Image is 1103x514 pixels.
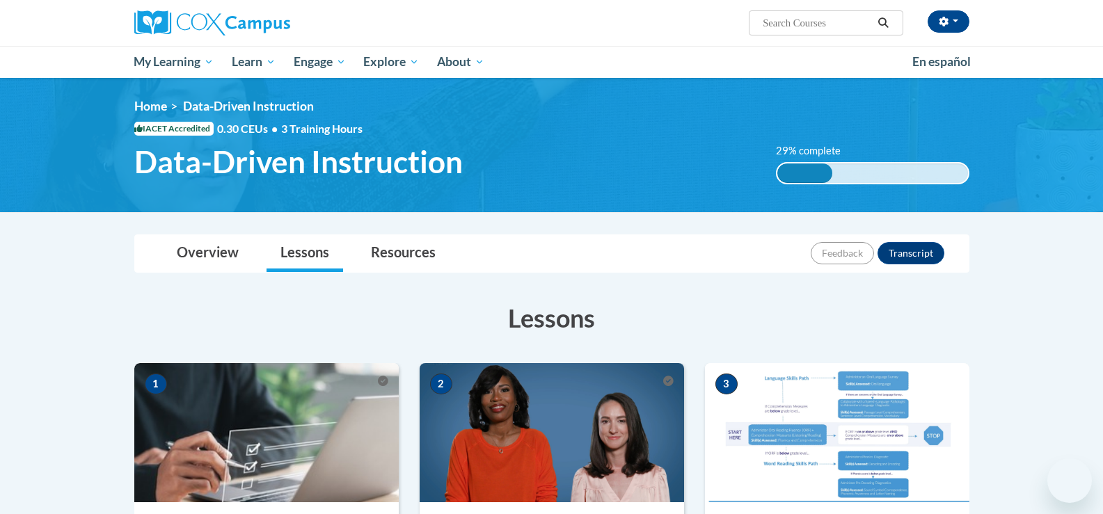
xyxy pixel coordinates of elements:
a: My Learning [125,46,223,78]
h3: Lessons [134,300,969,335]
span: 3 [715,374,738,394]
img: Cox Campus [134,10,290,35]
span: 2 [430,374,452,394]
span: En español [912,54,971,69]
a: Learn [223,46,285,78]
span: Data-Driven Instruction [134,143,463,180]
a: Cox Campus [134,10,399,35]
span: Explore [363,54,419,70]
a: About [428,46,493,78]
button: Search [873,15,894,31]
span: 0.30 CEUs [217,121,281,136]
button: Transcript [878,242,944,264]
img: Course Image [705,363,969,502]
img: Course Image [134,363,399,502]
a: En español [903,47,980,77]
button: Feedback [811,242,874,264]
span: Learn [232,54,276,70]
span: 3 Training Hours [281,122,363,135]
iframe: Button to launch messaging window [1047,458,1092,503]
i:  [877,18,889,29]
button: Account Settings [928,10,969,33]
input: Search Courses [761,15,873,31]
span: IACET Accredited [134,122,214,136]
a: Resources [357,235,450,272]
span: 1 [145,374,167,394]
span: My Learning [134,54,214,70]
a: Lessons [267,235,343,272]
span: Data-Driven Instruction [183,99,314,113]
div: Main menu [113,46,990,78]
a: Explore [354,46,428,78]
label: 29% complete [776,143,856,159]
div: 29% complete [777,163,832,183]
a: Home [134,99,167,113]
span: Engage [294,54,346,70]
img: Course Image [420,363,684,502]
span: About [437,54,484,70]
a: Engage [285,46,355,78]
span: • [271,122,278,135]
a: Overview [163,235,253,272]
